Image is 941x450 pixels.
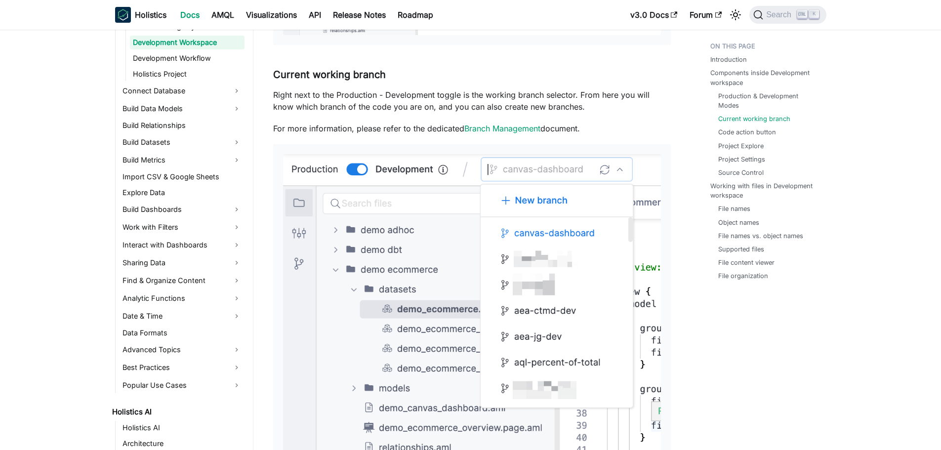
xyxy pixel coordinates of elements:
a: API [303,7,327,23]
a: Holistics AI [109,405,245,419]
a: Build Data Models [120,101,245,117]
a: Work with Filters [120,219,245,235]
a: Forum [684,7,728,23]
a: Project Settings [718,155,765,164]
a: Import CSV & Google Sheets [120,170,245,184]
a: Roadmap [392,7,439,23]
a: Explore Data [120,186,245,200]
p: For more information, please refer to the dedicated document. [273,123,671,134]
a: Connect Database [120,83,245,99]
img: Holistics [115,7,131,23]
a: Visualizations [240,7,303,23]
b: Holistics [135,9,166,21]
kbd: K [809,10,819,19]
a: Source Control [718,168,764,177]
a: Build Datasets [120,134,245,150]
a: Build Metrics [120,152,245,168]
a: Holistics AI [120,421,245,435]
a: Advanced Topics [120,342,245,358]
a: v3.0 Docs [624,7,684,23]
a: Interact with Dashboards [120,237,245,253]
button: Switch between dark and light mode (currently light mode) [728,7,743,23]
a: Branch Management [464,123,540,133]
a: Sharing Data [120,255,245,271]
a: Build Relationships [120,119,245,132]
a: Date & Time [120,308,245,324]
a: File names [718,204,750,213]
a: Popular Use Cases [120,377,245,393]
a: Release Notes [327,7,392,23]
a: Introduction [710,55,747,64]
span: Search [763,10,797,19]
a: Find & Organize Content [120,273,245,288]
a: Production & Development Modes [718,91,817,110]
a: Build Dashboards [120,202,245,217]
a: AMQL [205,7,240,23]
a: Analytic Functions [120,290,245,306]
p: Right next to the Production - Development toggle is the working branch selector. From here you w... [273,89,671,113]
button: Search (Ctrl+K) [749,6,826,24]
a: Development Workspace [130,36,245,49]
a: Project Explore [718,141,764,151]
a: Code action button [718,127,776,137]
a: Object names [718,218,759,227]
a: Working with files in Development workspace [710,181,820,200]
a: Best Practices [120,360,245,375]
a: Development Workflow [130,51,245,65]
a: Data Formats [120,326,245,340]
a: Holistics Project [130,67,245,81]
a: Components inside Development workspace [710,68,820,87]
a: HolisticsHolistics [115,7,166,23]
a: File content viewer [718,258,775,267]
a: Current working branch [718,114,790,123]
a: Docs [174,7,205,23]
a: Supported files [718,245,764,254]
nav: Docs sidebar [105,30,253,450]
a: File names vs. object names [718,231,803,241]
h3: Current working branch [273,69,671,81]
a: File organization [718,271,768,281]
